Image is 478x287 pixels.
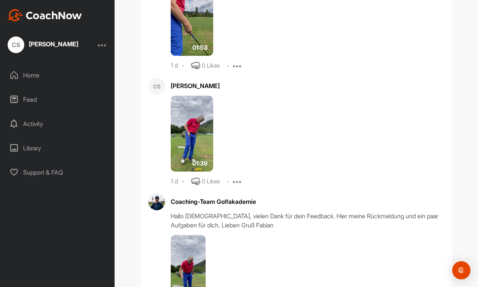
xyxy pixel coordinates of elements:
[202,177,220,186] div: 0 Likes
[452,261,470,279] div: Open Intercom Messenger
[8,36,24,53] div: CS
[29,41,78,47] div: [PERSON_NAME]
[202,61,220,70] div: 0 Likes
[171,62,178,69] div: 1 d
[4,114,111,133] div: Activity
[192,43,208,52] span: 01:53
[192,159,208,168] span: 01:39
[8,9,82,21] img: CoachNow
[171,211,444,230] div: Hallo [DEMOGRAPHIC_DATA], vielen Dank für dein Feedback. Hier meine Rückmeldung und ein paar Aufg...
[4,90,111,109] div: Feed
[148,78,165,95] div: CS
[171,81,444,90] div: [PERSON_NAME]
[4,66,111,85] div: Home
[171,96,213,172] img: media
[4,163,111,182] div: Support & FAQ
[171,178,178,185] div: 1 d
[171,197,444,206] div: Coaching-Team Golfakademie
[4,139,111,158] div: Library
[148,194,165,210] img: avatar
